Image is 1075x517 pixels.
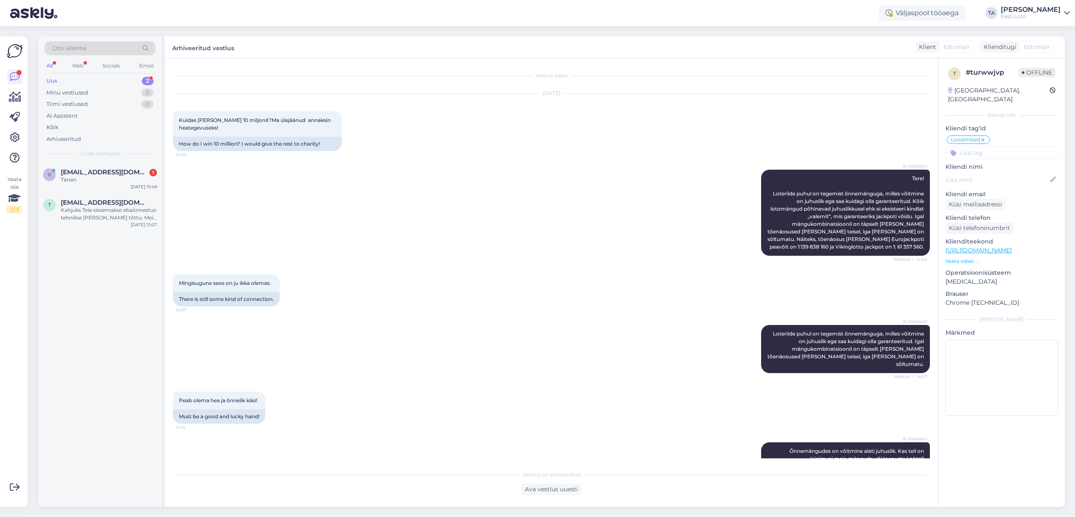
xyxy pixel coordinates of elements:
[894,374,927,380] span: Nähtud ✓ 14:07
[767,330,925,367] span: Loteriide puhul on tegemist õnnemänguga, milles võitmine on juhuslik ega saa kuidagi olla garante...
[173,409,265,424] div: Must be a good and lucky hand!
[7,206,22,214] div: 2 / 3
[1001,6,1061,13] div: [PERSON_NAME]
[176,152,207,158] span: 14:03
[523,471,581,479] span: Vestlus on arhiveeritud
[945,290,1058,298] p: Brauser
[173,89,930,97] div: [DATE]
[61,206,157,222] div: Kahjuks Teie sissemakse ebaõnnestus tehnilise [PERSON_NAME] tõttu. Meie finantsosakond kontrollib...
[896,436,927,442] span: AI Assistent
[141,89,154,97] div: 0
[46,123,59,132] div: Kõik
[945,268,1058,277] p: Operatsioonisüsteem
[141,100,154,108] div: 0
[945,328,1058,337] p: Märkmed
[1024,43,1049,51] span: Estonian
[61,168,149,176] span: vakkerreelika@gmail.com
[179,280,271,286] span: Mingisugune seos on ju ikka olemas.
[138,60,155,71] div: Email
[966,68,1018,78] div: # turwwjvp
[61,176,157,184] div: Tänan
[46,112,78,120] div: AI Assistent
[945,257,1058,265] p: Vaata edasi ...
[945,246,1012,254] a: [URL][DOMAIN_NAME]
[945,237,1058,246] p: Klienditeekond
[946,175,1048,184] input: Lisa nimi
[7,176,22,214] div: Vaata siia
[1018,68,1056,77] span: Offline
[173,137,342,151] div: How do I win 10 million? I would give the rest to charity!
[46,135,81,143] div: Arhiveeritud
[131,184,157,190] div: [DATE] 15:49
[172,41,234,53] label: Arhiveeritud vestlus
[945,111,1058,119] div: Kliendi info
[81,150,120,157] span: Uued vestlused
[48,171,51,178] span: v
[52,44,86,53] span: Otsi kliente
[948,86,1050,104] div: [GEOGRAPHIC_DATA], [GEOGRAPHIC_DATA]
[101,60,122,71] div: Socials
[945,298,1058,307] p: Chrome [TECHNICAL_ID]
[945,162,1058,171] p: Kliendi nimi
[142,77,154,85] div: 2
[173,72,930,79] div: Vestlus algas
[945,277,1058,286] p: [MEDICAL_DATA]
[945,199,1005,210] div: Küsi meiliaadressi
[945,316,1058,323] div: [PERSON_NAME]
[945,214,1058,222] p: Kliendi telefon
[131,222,157,228] div: [DATE] 15:07
[45,60,54,71] div: All
[945,146,1058,159] input: Lisa tag
[7,43,23,59] img: Askly Logo
[46,89,88,97] div: Minu vestlused
[943,43,969,51] span: Estonian
[953,70,956,77] span: t
[179,117,332,131] span: Kuidas [PERSON_NAME] 10 miljonit?Ma ülejäänud annaksin heategevuseks!
[46,100,88,108] div: Tiimi vestlused
[46,77,57,85] div: Uus
[176,424,207,430] span: 14:13
[521,484,581,495] div: Ava vestlus uuesti
[980,43,1016,51] div: Klienditugi
[61,199,149,206] span: teidlat@gmail.com
[173,292,280,306] div: There is still some kind of connection.
[916,43,936,51] div: Klient
[70,60,85,71] div: Web
[894,256,927,263] span: Nähtud ✓ 14:04
[48,202,51,208] span: t
[896,163,927,169] span: AI Assistent
[1001,6,1070,20] a: [PERSON_NAME]Eesti Loto
[986,7,997,19] div: TA
[951,137,980,142] span: Loosimised
[1001,13,1061,20] div: Eesti Loto
[945,190,1058,199] p: Kliendi email
[945,222,1013,234] div: Küsi telefoninumbrit
[149,169,157,176] div: 1
[179,397,257,403] span: Peab olema hea ja õnnelik käsi!
[896,318,927,325] span: AI Assistent
[176,307,207,313] span: 14:07
[789,448,925,462] span: Õnnemängudes on võitmine alati juhuslik. Kas teil on küsimusi meie mängude või teenuste kohta?
[945,124,1058,133] p: Kliendi tag'id
[879,5,965,21] div: Väljaspool tööaega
